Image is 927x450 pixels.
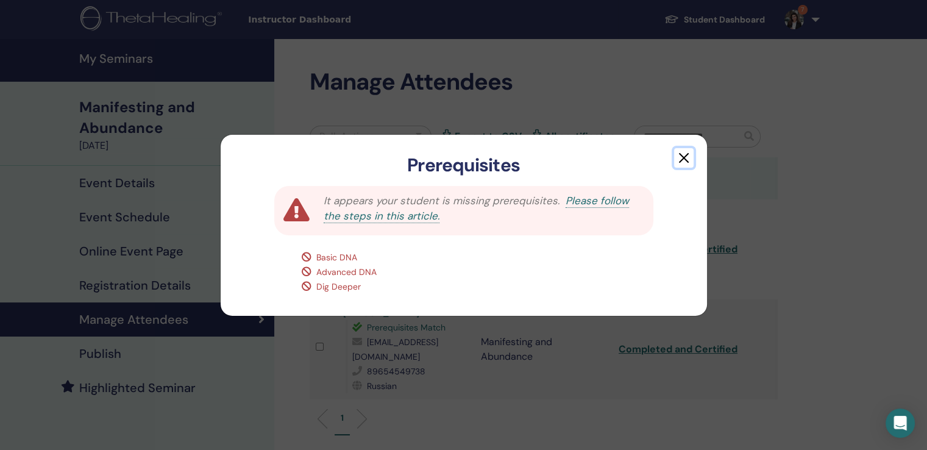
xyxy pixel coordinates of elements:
[316,266,377,277] span: Advanced DNA
[324,194,559,207] span: It appears your student is missing prerequisites.
[240,154,687,176] h3: Prerequisites
[316,281,361,292] span: Dig Deeper
[316,252,357,263] span: Basic DNA
[886,409,915,438] div: Open Intercom Messenger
